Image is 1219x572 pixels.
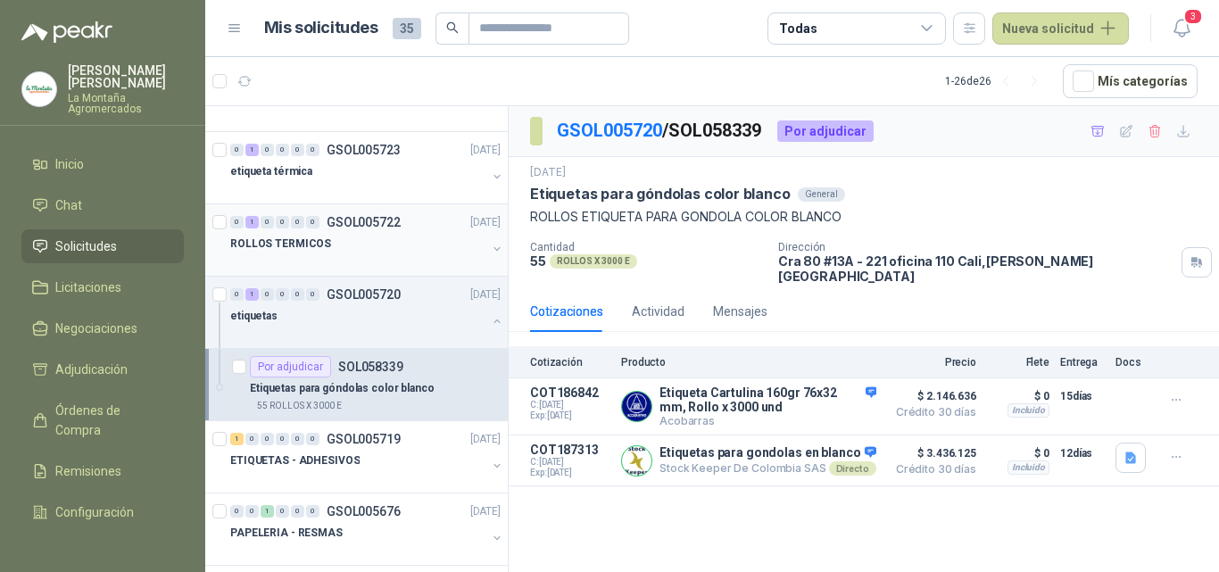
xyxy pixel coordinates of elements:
p: [DATE] [470,286,501,303]
p: Cra 80 #13A - 221 oficina 110 Cali , [PERSON_NAME][GEOGRAPHIC_DATA] [778,253,1174,284]
img: Company Logo [22,72,56,106]
div: 0 [276,433,289,445]
span: Licitaciones [55,278,121,297]
div: 0 [261,216,274,228]
div: 0 [291,505,304,518]
div: 1 [245,216,259,228]
div: 0 [306,288,319,301]
p: Etiquetas para gondolas en blanco [659,445,876,461]
span: Configuración [55,502,134,522]
p: La Montaña Agromercados [68,93,184,114]
p: Docs [1115,356,1151,369]
p: etiqueta térmica [230,163,312,180]
p: PAPELERIA - RESMAS [230,525,343,542]
div: 0 [245,433,259,445]
span: Adjudicación [55,360,128,379]
div: 0 [306,505,319,518]
span: $ 3.436.125 [887,443,976,464]
a: Remisiones [21,454,184,488]
p: Acobarras [659,414,876,427]
p: Etiquetas para góndolas color blanco [530,185,791,203]
img: Logo peakr [21,21,112,43]
p: [DATE] [470,142,501,159]
p: [DATE] [470,431,501,448]
a: 1 0 0 0 0 0 GSOL005719[DATE] ETIQUETAS - ADHESIVOS [230,428,504,485]
div: 0 [291,288,304,301]
p: SOL058339 [338,361,403,373]
div: 0 [306,144,319,156]
div: 55 ROLLOS X 3000 E [250,399,349,413]
span: Exp: [DATE] [530,468,610,478]
p: [DATE] [470,214,501,231]
p: COT187313 [530,443,610,457]
div: Todas [779,19,817,38]
h1: Mis solicitudes [264,15,378,41]
div: Mensajes [713,302,767,321]
div: 1 [230,433,244,445]
p: GSOL005719 [327,433,401,445]
div: ROLLOS X 3000 E [550,254,637,269]
span: Crédito 30 días [887,407,976,418]
img: Company Logo [622,392,651,421]
div: 0 [261,433,274,445]
a: Solicitudes [21,229,184,263]
p: etiquetas [230,308,278,325]
a: Configuración [21,495,184,529]
a: GSOL005720 [557,120,662,141]
span: Chat [55,195,82,215]
a: Chat [21,188,184,222]
div: General [798,187,845,202]
span: $ 2.146.636 [887,385,976,407]
span: C: [DATE] [530,457,610,468]
div: 0 [291,144,304,156]
a: Licitaciones [21,270,184,304]
div: 0 [230,216,244,228]
div: 0 [306,216,319,228]
span: Remisiones [55,461,121,481]
div: 1 [245,288,259,301]
p: ETIQUETAS - ADHESIVOS [230,452,360,469]
div: 0 [291,216,304,228]
div: Incluido [1008,460,1049,475]
a: Negociaciones [21,311,184,345]
span: Inicio [55,154,84,174]
p: ROLLOS ETIQUETA PARA GONDOLA COLOR BLANCO [530,207,1198,227]
p: Cotización [530,356,610,369]
a: 0 1 0 0 0 0 GSOL005720[DATE] etiquetas [230,284,504,341]
a: Adjudicación [21,352,184,386]
button: 3 [1165,12,1198,45]
span: 3 [1183,8,1203,25]
button: Nueva solicitud [992,12,1129,45]
p: Flete [987,356,1049,369]
div: 0 [245,505,259,518]
span: 35 [393,18,421,39]
p: Entrega [1060,356,1105,369]
p: Stock Keeper De Colombia SAS [659,461,876,476]
span: Órdenes de Compra [55,401,167,440]
div: Directo [829,461,876,476]
div: 0 [276,288,289,301]
div: Actividad [632,302,684,321]
div: 0 [261,288,274,301]
div: 0 [230,288,244,301]
p: GSOL005676 [327,505,401,518]
p: 12 días [1060,443,1105,464]
span: Exp: [DATE] [530,410,610,421]
p: ROLLOS TERMICOS [230,236,331,253]
span: Crédito 30 días [887,464,976,475]
a: Por adjudicarSOL058339Etiquetas para góndolas color blanco55 ROLLOS X 3000 E [205,349,508,421]
div: 0 [276,216,289,228]
p: Cantidad [530,241,764,253]
div: 1 - 26 de 26 [945,67,1049,95]
a: 0 1 0 0 0 0 GSOL005722[DATE] ROLLOS TERMICOS [230,211,504,269]
p: Precio [887,356,976,369]
p: [PERSON_NAME] [PERSON_NAME] [68,64,184,89]
span: Negociaciones [55,319,137,338]
div: 1 [245,144,259,156]
p: $ 0 [987,443,1049,464]
a: Inicio [21,147,184,181]
a: 0 1 0 0 0 0 GSOL005723[DATE] etiqueta térmica [230,139,504,196]
p: 55 [530,253,546,269]
div: Incluido [1008,403,1049,418]
p: [DATE] [470,503,501,520]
